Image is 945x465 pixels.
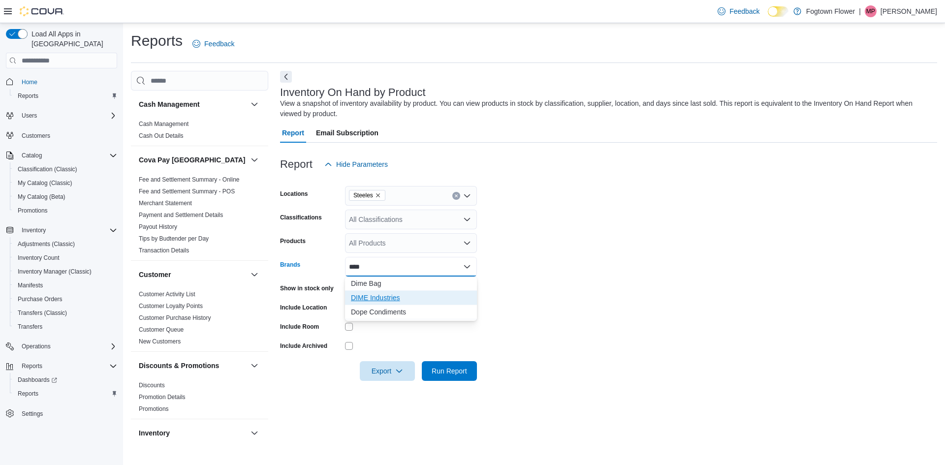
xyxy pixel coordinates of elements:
[14,177,76,189] a: My Catalog (Classic)
[249,427,260,439] button: Inventory
[336,159,388,169] span: Hide Parameters
[18,254,60,262] span: Inventory Count
[139,200,192,207] a: Merchant Statement
[139,302,203,310] span: Customer Loyalty Points
[139,314,211,321] a: Customer Purchase History
[18,407,117,420] span: Settings
[14,191,117,203] span: My Catalog (Beta)
[10,387,121,401] button: Reports
[18,224,117,236] span: Inventory
[139,247,189,254] a: Transaction Details
[18,193,65,201] span: My Catalog (Beta)
[139,270,247,279] button: Customer
[20,6,64,16] img: Cova
[22,112,37,120] span: Users
[14,205,52,217] a: Promotions
[139,120,189,128] span: Cash Management
[14,163,117,175] span: Classification (Classic)
[768,6,788,17] input: Dark Mode
[139,303,203,310] a: Customer Loyalty Points
[189,34,238,54] a: Feedback
[2,74,121,89] button: Home
[139,99,200,109] h3: Cash Management
[6,70,117,446] nav: Complex example
[10,190,121,204] button: My Catalog (Beta)
[18,110,117,122] span: Users
[14,307,71,319] a: Transfers (Classic)
[375,192,381,198] button: Remove Steeles from selection in this group
[139,338,181,345] a: New Customers
[139,428,170,438] h3: Inventory
[345,277,477,291] button: Dime Bag
[18,76,41,88] a: Home
[360,361,415,381] button: Export
[2,359,121,373] button: Reports
[280,190,308,198] label: Locations
[280,214,322,221] label: Classifications
[18,179,72,187] span: My Catalog (Classic)
[866,5,875,17] span: MP
[139,199,192,207] span: Merchant Statement
[353,190,373,200] span: Steeles
[14,293,66,305] a: Purchase Orders
[2,406,121,421] button: Settings
[18,207,48,215] span: Promotions
[18,376,57,384] span: Dashboards
[14,279,47,291] a: Manifests
[2,149,121,162] button: Catalog
[249,154,260,166] button: Cova Pay [GEOGRAPHIC_DATA]
[139,99,247,109] button: Cash Management
[366,361,409,381] span: Export
[280,261,300,269] label: Brands
[131,288,268,351] div: Customer
[249,98,260,110] button: Cash Management
[139,314,211,322] span: Customer Purchase History
[18,92,38,100] span: Reports
[345,277,477,319] div: Choose from the following options
[139,132,184,139] a: Cash Out Details
[280,284,334,292] label: Show in stock only
[22,78,37,86] span: Home
[280,237,306,245] label: Products
[18,341,117,352] span: Operations
[18,224,50,236] button: Inventory
[351,293,471,303] span: DIME Industries
[10,279,121,292] button: Manifests
[139,428,247,438] button: Inventory
[139,188,235,195] a: Fee and Settlement Summary - POS
[139,155,246,165] h3: Cova Pay [GEOGRAPHIC_DATA]
[14,321,46,333] a: Transfers
[139,393,186,401] span: Promotion Details
[14,374,61,386] a: Dashboards
[351,279,471,288] span: Dime Bag
[714,1,763,21] a: Feedback
[14,177,117,189] span: My Catalog (Classic)
[139,338,181,345] span: New Customers
[14,266,95,278] a: Inventory Manager (Classic)
[10,373,121,387] a: Dashboards
[463,192,471,200] button: Open list of options
[859,5,861,17] p: |
[18,408,47,420] a: Settings
[18,130,54,142] a: Customers
[14,205,117,217] span: Promotions
[139,235,209,243] span: Tips by Budtender per Day
[10,176,121,190] button: My Catalog (Classic)
[10,162,121,176] button: Classification (Classic)
[14,321,117,333] span: Transfers
[432,366,467,376] span: Run Report
[14,238,117,250] span: Adjustments (Classic)
[139,291,195,298] a: Customer Activity List
[204,39,234,49] span: Feedback
[2,128,121,143] button: Customers
[139,247,189,254] span: Transaction Details
[320,155,392,174] button: Hide Parameters
[18,323,42,331] span: Transfers
[139,326,184,334] span: Customer Queue
[422,361,477,381] button: Run Report
[139,270,171,279] h3: Customer
[345,305,477,319] button: Dope Condiments
[14,252,63,264] a: Inventory Count
[2,340,121,353] button: Operations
